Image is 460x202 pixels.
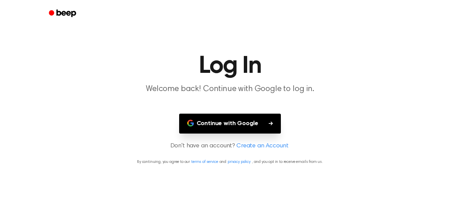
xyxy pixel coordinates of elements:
[8,159,452,165] p: By continuing, you agree to our and , and you opt in to receive emails from us.
[191,160,218,164] a: terms of service
[58,54,402,78] h1: Log In
[8,142,452,151] p: Don't have an account?
[101,84,359,95] p: Welcome back! Continue with Google to log in.
[236,142,288,151] a: Create an Account
[179,114,281,134] button: Continue with Google
[228,160,251,164] a: privacy policy
[44,7,82,20] a: Beep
